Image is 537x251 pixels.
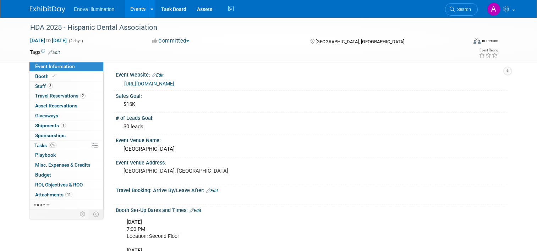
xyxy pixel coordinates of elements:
span: Event Information [35,63,75,69]
span: Asset Reservations [35,103,77,108]
div: HDA 2025 - Hispanic Dental Association [28,21,459,34]
a: more [29,200,103,210]
span: Booth [35,73,57,79]
span: Sponsorships [35,133,66,138]
div: Booth Set-Up Dates and Times: [116,205,507,214]
span: 11 [65,192,72,197]
span: 1 [61,123,66,128]
span: Travel Reservations [35,93,86,99]
a: Giveaways [29,111,103,121]
i: Booth reservation complete [52,74,55,78]
pre: [GEOGRAPHIC_DATA], [GEOGRAPHIC_DATA] [124,168,271,174]
a: Tasks0% [29,141,103,150]
img: Andrea Miller [487,2,500,16]
a: Edit [190,208,201,213]
a: Booth [29,72,103,81]
span: 3 [48,83,53,89]
img: ExhibitDay [30,6,65,13]
div: Event Venue Address: [116,157,507,166]
a: Misc. Expenses & Credits [29,160,103,170]
a: Shipments1 [29,121,103,130]
a: Edit [152,73,164,78]
span: Shipments [35,123,66,128]
a: Budget [29,170,103,180]
a: Playbook [29,150,103,160]
span: Attachments [35,192,72,197]
td: Personalize Event Tab Strip [77,210,89,219]
span: Misc. Expenses & Credits [35,162,91,168]
a: Sponsorships [29,131,103,140]
b: [DATE] [127,219,142,225]
div: Event Rating [479,49,498,52]
span: Enova Illumination [74,6,114,12]
span: (2 days) [68,39,83,43]
div: [GEOGRAPHIC_DATA] [121,144,502,155]
a: Event Information [29,62,103,71]
div: # of Leads Goal: [116,113,507,122]
a: Attachments11 [29,190,103,200]
td: Toggle Event Tabs [89,210,104,219]
span: Playbook [35,152,56,158]
div: In-Person [482,38,498,44]
span: Giveaways [35,113,58,118]
div: Sales Goal: [116,91,507,100]
span: more [34,202,45,207]
a: Staff3 [29,82,103,91]
div: Event Format [429,37,498,48]
a: Travel Reservations2 [29,91,103,101]
span: to [45,38,52,43]
button: Committed [150,37,192,45]
span: 2 [80,93,86,99]
a: ROI, Objectives & ROO [29,180,103,190]
a: Search [445,3,478,16]
div: Travel Booking: Arrive By/Leave After: [116,185,507,194]
td: Tags [30,49,60,56]
div: Event Website: [116,69,507,79]
span: 0% [49,143,56,148]
span: Budget [35,172,51,178]
span: Staff [35,83,53,89]
a: [URL][DOMAIN_NAME] [124,81,174,87]
div: 30 leads [121,121,502,132]
a: Asset Reservations [29,101,103,111]
a: Edit [48,50,60,55]
span: [GEOGRAPHIC_DATA], [GEOGRAPHIC_DATA] [316,39,404,44]
div: Event Venue Name: [116,135,507,144]
span: ROI, Objectives & ROO [35,182,83,188]
img: Format-Inperson.png [473,38,481,44]
span: [DATE] [DATE] [30,37,67,44]
div: $15K [121,99,502,110]
span: Tasks [34,143,56,148]
a: Edit [206,188,218,193]
span: Search [455,7,471,12]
